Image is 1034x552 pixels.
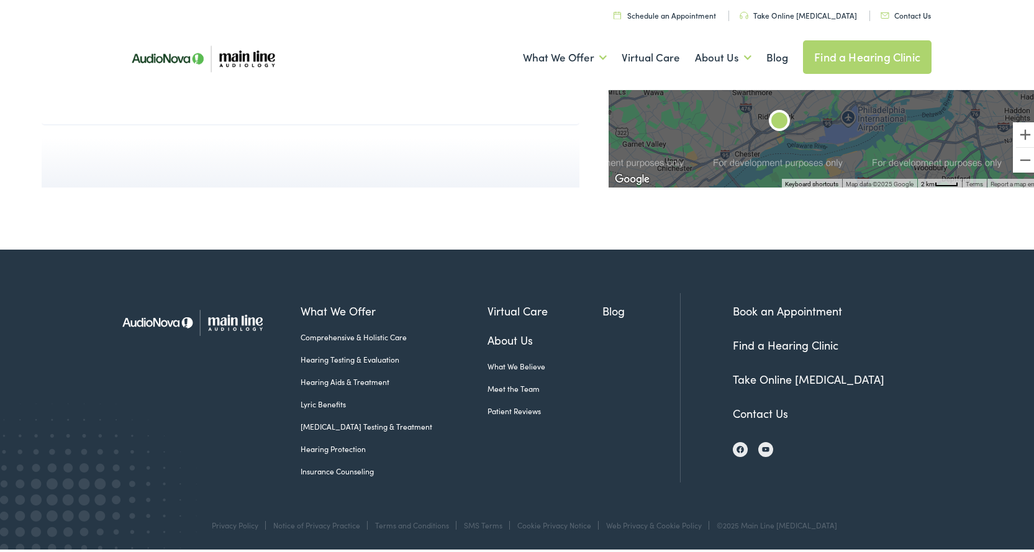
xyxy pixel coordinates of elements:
[711,518,838,527] div: ©2025 Main Line [MEDICAL_DATA]
[301,396,488,407] a: Lyric Benefits
[733,403,788,419] a: Contact Us
[740,9,748,17] img: utility icon
[488,381,603,392] a: Meet the Team
[274,517,361,528] a: Notice of Privacy Practice
[622,32,680,78] a: Virtual Care
[612,169,653,185] img: Google
[607,517,702,528] a: Web Privacy & Cookie Policy
[733,301,842,316] a: Book an Appointment
[212,517,259,528] a: Privacy Policy
[733,335,838,350] a: Find a Hearing Clinic
[740,7,857,18] a: Take Online [MEDICAL_DATA]
[612,169,653,185] a: Open this area in Google Maps (opens a new window)
[301,463,488,474] a: Insurance Counseling
[762,443,769,450] img: YouTube
[301,374,488,385] a: Hearing Aids & Treatment
[301,300,488,317] a: What We Offer
[785,178,838,186] button: Keyboard shortcuts
[766,32,788,78] a: Blog
[917,176,962,185] button: Map Scale: 2 km per 34 pixels
[966,178,983,185] a: Terms (opens in new tab)
[846,178,914,185] span: Map data ©2025 Google
[301,419,488,430] a: [MEDICAL_DATA] Testing & Treatment
[803,38,932,71] a: Find a Hearing Clinic
[488,358,603,369] a: What We Believe
[733,369,884,384] a: Take Online [MEDICAL_DATA]
[921,178,935,185] span: 2 km
[764,105,794,135] div: Main Line Audiology by AudioNova
[737,443,744,451] img: Facebook icon, indicating the presence of the site or brand on the social media platform.
[376,517,450,528] a: Terms and Conditions
[602,300,680,317] a: Blog
[614,9,621,17] img: utility icon
[523,32,607,78] a: What We Offer
[301,329,488,340] a: Comprehensive & Holistic Care
[301,441,488,452] a: Hearing Protection
[488,403,603,414] a: Patient Reviews
[488,300,603,317] a: Virtual Care
[881,7,931,18] a: Contact Us
[614,7,716,18] a: Schedule an Appointment
[301,351,488,363] a: Hearing Testing & Evaluation
[518,517,592,528] a: Cookie Privacy Notice
[465,517,503,528] a: SMS Terms
[881,10,889,16] img: utility icon
[695,32,751,78] a: About Us
[488,329,603,346] a: About Us
[112,291,279,350] img: Main Line Audiology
